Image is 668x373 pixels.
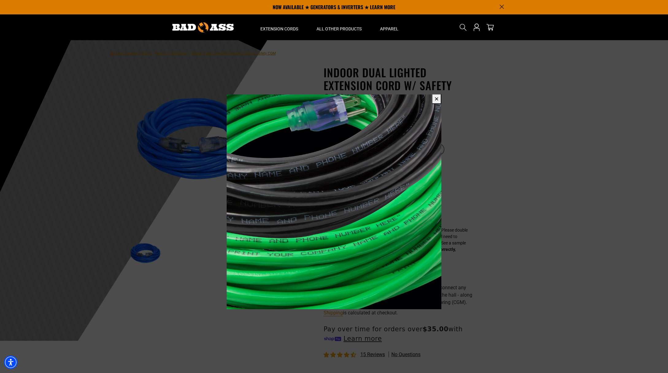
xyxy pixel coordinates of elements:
span: Extension Cords [260,26,298,32]
a: cart [485,24,495,31]
div: Please double check your custom print for accuracy. If there is a typo, you will need to delete t... [324,227,468,259]
button: ✕ [432,94,441,104]
span: All Other Products [317,26,362,32]
span: Apparel [380,26,398,32]
summary: Extension Cords [251,14,307,40]
img: Bad Ass Extension Cords [172,22,234,33]
a: Open this option [472,14,482,40]
summary: Search [458,22,468,32]
div: Accessibility Menu [4,356,17,369]
summary: All Other Products [307,14,371,40]
summary: Apparel [371,14,408,40]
